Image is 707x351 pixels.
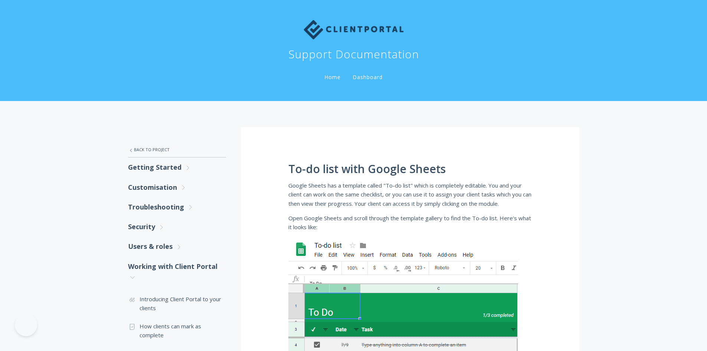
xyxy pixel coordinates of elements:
[128,237,226,256] a: Users & roles
[351,74,384,81] a: Dashboard
[128,142,226,157] a: Back to Project
[288,163,532,175] h1: To-do list with Google Sheets
[288,47,419,62] h1: Support Documentation
[288,214,532,232] p: Open Google Sheets and scroll through the template gallery to find the To-do list. Here's what it...
[128,290,226,317] a: Introducing Client Portal to your clients
[128,217,226,237] a: Security
[323,74,342,81] a: Home
[128,178,226,197] a: Customisation
[128,257,226,287] a: Working with Client Portal
[288,181,532,208] p: Google Sheets has a template called "To-do list" which is completely editable. You and your clien...
[128,197,226,217] a: Troubleshooting
[128,317,226,344] a: How clients can mark as complete
[15,314,37,336] iframe: Toggle Customer Support
[128,157,226,177] a: Getting Started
